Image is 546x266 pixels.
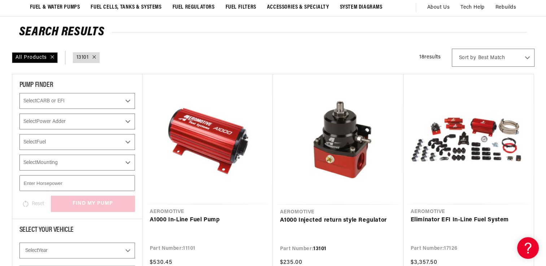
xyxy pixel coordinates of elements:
[150,216,266,225] a: A1000 In-Line Fuel Pump
[19,114,135,129] select: Power Adder
[91,4,161,11] span: Fuel Cells, Tanks & Systems
[19,27,527,38] h2: Search Results
[280,216,396,225] a: A1000 Injected return style Regulator
[19,226,135,235] div: Select Your Vehicle
[495,4,516,12] span: Rebuilds
[12,52,58,63] div: All Products
[30,4,80,11] span: Fuel & Water Pumps
[452,49,534,67] select: Sort by
[226,4,256,11] span: Fuel Filters
[340,4,383,11] span: System Diagrams
[460,4,484,12] span: Tech Help
[19,175,135,191] input: Enter Horsepower
[427,5,450,10] span: About Us
[419,54,441,60] span: 18 results
[172,4,215,11] span: Fuel Regulators
[77,54,89,62] a: 13101
[459,54,476,62] span: Sort by
[19,155,135,170] select: Mounting
[19,134,135,150] select: Fuel
[19,81,53,89] span: PUMP FINDER
[19,93,135,109] select: CARB or EFI
[19,243,135,258] select: Year
[411,216,527,225] a: Eliminator EFI In-Line Fuel System
[267,4,329,11] span: Accessories & Specialty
